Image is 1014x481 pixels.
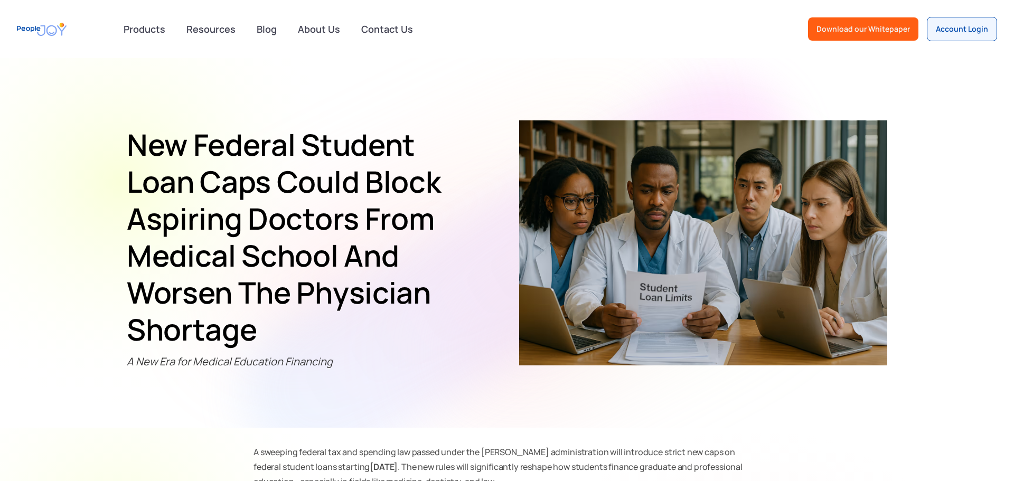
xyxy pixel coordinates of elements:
[17,17,67,41] a: home
[927,17,997,41] a: Account Login
[127,353,487,370] div: A New Era for Medical Education Financing
[117,18,172,40] div: Products
[816,24,910,34] div: Download our Whitepaper
[370,461,398,473] strong: [DATE]
[180,17,242,41] a: Resources
[355,17,419,41] a: Contact Us
[936,24,988,34] div: Account Login
[292,17,346,41] a: About Us
[250,17,283,41] a: Blog
[127,126,487,348] h1: New Federal Student Loan Caps Could Block Aspiring Doctors From Medical School and Worsen the Phy...
[808,17,918,41] a: Download our Whitepaper
[519,58,887,428] img: Four diverse medical students sit in a modern library, reviewing financial aid documents with ser...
